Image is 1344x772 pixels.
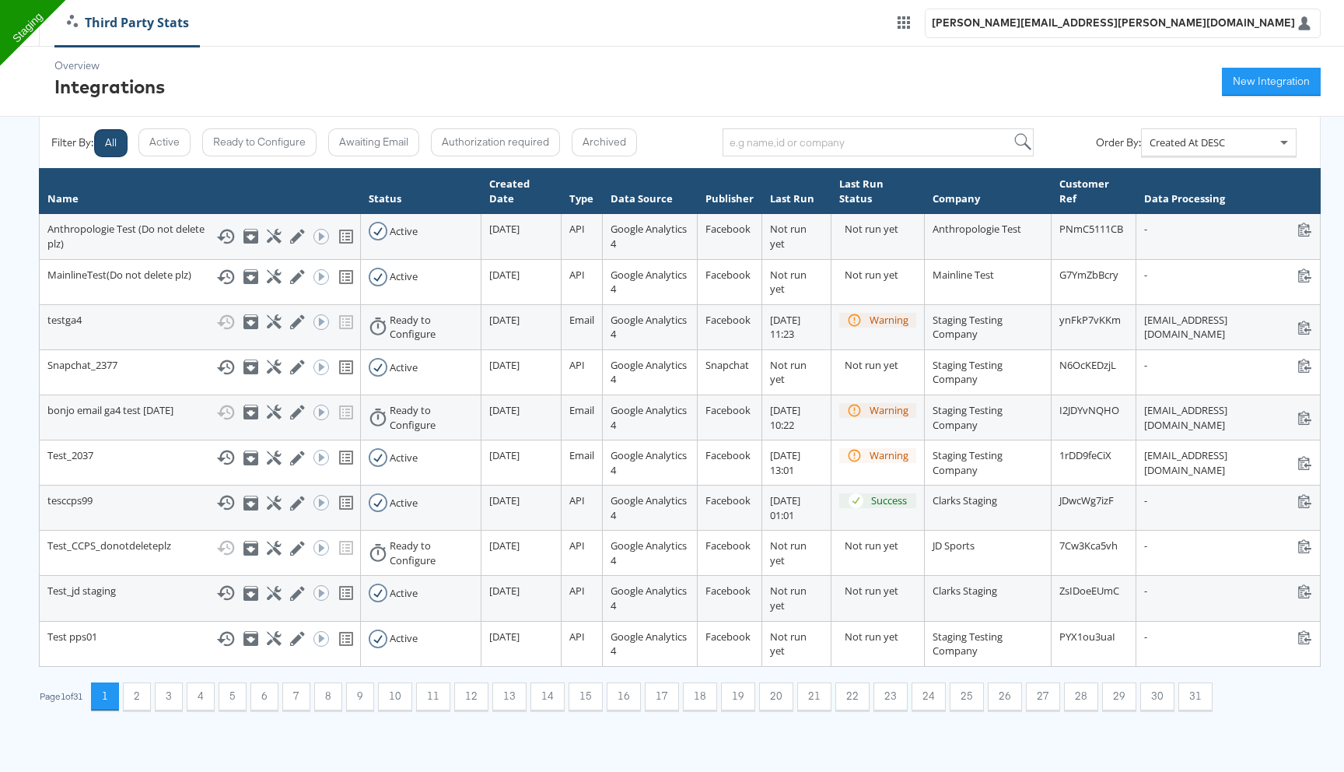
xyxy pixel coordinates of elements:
button: Active [138,128,191,156]
span: ynFkP7vKKm [1059,313,1121,327]
a: Third Party Stats [55,14,201,32]
span: Google Analytics 4 [611,539,687,567]
span: Clarks Staging [933,584,997,598]
span: [DATE] [489,358,520,372]
span: [DATE] [489,268,520,282]
button: 6 [250,683,278,711]
button: 3 [155,683,183,711]
span: Google Analytics 4 [611,403,687,432]
div: tesccps99 [47,493,352,512]
div: Integrations [54,73,165,100]
span: Email [569,448,594,462]
span: 7Cw3Kca5vh [1059,539,1118,553]
button: Archived [572,128,637,156]
div: Snapchat_2377 [47,358,352,377]
div: - [1144,539,1312,553]
svg: View missing tracking codes [337,448,355,467]
button: 24 [912,683,946,711]
div: Page 1 of 31 [39,691,83,702]
button: 23 [873,683,908,711]
span: Not run yet [770,584,807,612]
span: API [569,584,585,598]
div: - [1144,268,1312,282]
span: Facebook [705,584,751,598]
button: 31 [1178,683,1213,711]
span: ZsIDoeEUmC [1059,584,1119,598]
div: Not run yet [845,222,916,237]
button: 18 [683,683,717,711]
span: Google Analytics 4 [611,313,687,342]
th: Status [360,169,481,214]
span: Google Analytics 4 [611,222,687,251]
span: [DATE] [489,222,520,236]
div: Active [390,631,418,646]
span: API [569,358,585,372]
span: Facebook [705,448,751,462]
div: bonjo email ga4 test [DATE] [47,403,352,422]
svg: View missing tracking codes [337,268,355,286]
svg: View missing tracking codes [337,358,355,377]
div: Success [871,493,907,508]
span: Not run yet [770,539,807,567]
div: Anthropologie Test (Do not delete plz) [47,222,352,251]
div: Not run yet [845,584,916,598]
span: Not run yet [770,358,807,387]
span: Facebook [705,403,751,417]
button: 10 [378,683,412,711]
span: Facebook [705,630,751,644]
span: PYX1ou3uaI [1059,630,1115,644]
span: Not run yet [770,222,807,251]
div: Active [390,586,418,601]
div: [EMAIL_ADDRESS][DOMAIN_NAME] [1144,448,1312,477]
button: 5 [219,683,247,711]
button: 1 [91,683,119,711]
div: [EMAIL_ADDRESS][DOMAIN_NAME] [1144,403,1312,432]
div: - [1144,584,1312,598]
div: Warning [870,403,908,418]
button: 29 [1102,683,1136,711]
div: - [1144,222,1312,237]
span: G7YmZbBcry [1059,268,1118,282]
button: 8 [314,683,342,711]
span: Clarks Staging [933,493,997,507]
span: [DATE] [489,313,520,327]
button: 14 [530,683,565,711]
svg: View missing tracking codes [337,493,355,512]
button: Awaiting Email [328,128,419,156]
div: Ready to Configure [390,539,473,567]
span: Anthropologie Test [933,222,1021,236]
span: Facebook [705,313,751,327]
span: Google Analytics 4 [611,268,687,297]
th: Last Run [761,169,831,214]
span: [DATE] 11:23 [770,313,800,342]
button: 26 [988,683,1022,711]
span: [DATE] 10:22 [770,403,800,432]
div: Not run yet [845,630,916,644]
div: Order By: [1096,135,1141,150]
th: Customer Ref [1052,169,1136,214]
button: 15 [569,683,603,711]
input: e.g name,id or company [723,128,1034,156]
span: [DATE] [489,493,520,507]
div: Ready to Configure [390,403,473,432]
div: Test_2037 [47,448,352,467]
span: Staging Testing Company [933,448,1003,477]
span: Email [569,313,594,327]
th: Company [924,169,1051,214]
button: 11 [416,683,450,711]
span: Google Analytics 4 [611,630,687,658]
div: Not run yet [845,268,916,282]
th: Data Source [603,169,697,214]
span: [DATE] [489,448,520,462]
span: Google Analytics 4 [611,584,687,612]
span: JD Sports [933,539,975,553]
button: 22 [835,683,870,711]
span: Staging Testing Company [933,403,1003,432]
span: Staging Testing Company [933,313,1003,342]
div: Not run yet [845,358,916,373]
div: MainlineTest(Do not delete plz) [47,268,352,286]
div: Ready to Configure [390,313,473,342]
span: Facebook [705,268,751,282]
button: 9 [346,683,374,711]
th: Type [562,169,603,214]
